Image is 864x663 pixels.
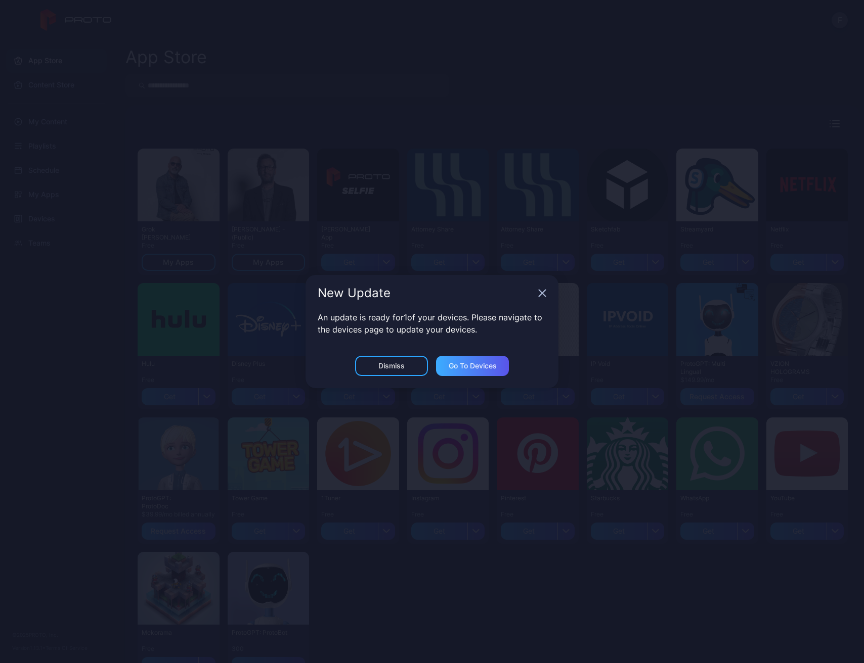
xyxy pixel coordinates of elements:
button: Go to devices [436,356,509,376]
div: Go to devices [449,362,497,370]
button: Dismiss [355,356,428,376]
p: An update is ready for 1 of your devices. Please navigate to the devices page to update your devi... [318,311,546,336]
div: New Update [318,287,534,299]
div: Dismiss [378,362,405,370]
